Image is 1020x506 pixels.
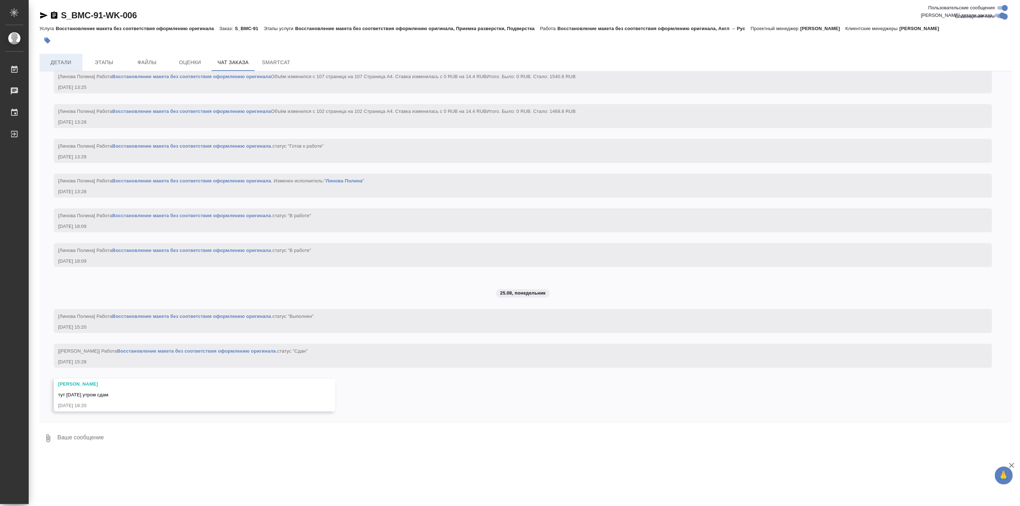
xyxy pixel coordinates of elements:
span: статус "Готов к работе" [273,143,324,149]
span: " " [324,178,364,183]
span: 🙏 [998,468,1010,483]
span: Чат заказа [216,58,250,67]
div: [DATE] 13:28 [58,119,967,126]
a: Линова Полина [326,178,363,183]
span: статус "В работе" [273,248,311,253]
div: [PERSON_NAME] [58,381,310,388]
span: Итого. Было: 0 RUB. Стало: 1468.8 RUB [487,109,576,114]
a: Восстановление макета без соответствия оформлению оригинала [112,74,271,79]
span: [Линова Полина] Работа Объём изменился c 102 страница на 102 Страница А4. Ставка изменилась c 0 R... [58,109,576,114]
div: [DATE] 15:28 [58,358,967,366]
div: [DATE] 13:28 [58,153,967,161]
button: Скопировать ссылку для ЯМессенджера [39,11,48,20]
div: [DATE] 13:28 [58,188,967,195]
p: Восстановление макета без соответствия оформлению оригинала [56,26,219,31]
span: [Линова Полина] Работа . [58,314,314,319]
p: Работа [540,26,558,31]
div: [DATE] 15:20 [58,324,967,331]
span: Оповещения-логи [955,13,995,20]
p: Восстановление макета без соответствия оформлению оригинала, Англ → Рус [558,26,751,31]
span: Детали [44,58,78,67]
span: Оценки [173,58,207,67]
p: [PERSON_NAME] [801,26,846,31]
span: [Линова Полина] Работа . Изменен исполнитель: [58,178,364,183]
span: Итого. Было: 0 RUB. Стало: 1540.8 RUB [487,74,576,79]
p: Восстановление макета без соответствия оформлению оригинала, Приемка разверстки, Подверстка [295,26,540,31]
button: Скопировать ссылку [50,11,58,20]
span: тут [DATE] утром сдам [58,392,108,397]
a: S_BMC-91-WK-006 [61,10,137,20]
a: Восстановление макета без соответствия оформлению оригинала [112,248,271,253]
a: Восстановление макета без соответствия оформлению оригинала [112,143,271,149]
a: Восстановление макета без соответствия оформлению оригинала [112,178,271,183]
p: Проектный менеджер [751,26,800,31]
span: статус "Сдан" [277,348,308,354]
p: Этапы услуги [264,26,295,31]
p: S_BMC-91 [235,26,264,31]
div: [DATE] 18:09 [58,258,967,265]
p: Клиентские менеджеры [845,26,899,31]
p: Заказ: [219,26,235,31]
span: статус "В работе" [273,213,311,218]
a: Восстановление макета без соответствия оформлению оригинала [117,348,276,354]
a: Восстановление макета без соответствия оформлению оригинала [112,314,271,319]
button: Добавить тэг [39,33,55,48]
a: Восстановление макета без соответствия оформлению оригинала [112,213,271,218]
p: Услуга [39,26,56,31]
span: [Линова Полина] Работа Объём изменился c 107 страница на 107 Страница А4. Ставка изменилась c 0 R... [58,74,576,79]
div: [DATE] 13:25 [58,84,967,91]
span: [Линова Полина] Работа . [58,248,311,253]
span: [PERSON_NAME] детали заказа [921,12,992,19]
span: [Линова Полина] Работа . [58,213,311,218]
span: SmartCat [259,58,293,67]
p: [PERSON_NAME] [899,26,945,31]
span: [Линова Полина] Работа . [58,143,324,149]
div: [DATE] 18:09 [58,223,967,230]
span: Файлы [130,58,164,67]
span: Пользовательские сообщения [928,4,995,11]
p: 25.08, понедельник [500,290,546,297]
span: [[PERSON_NAME]] Работа . [58,348,308,354]
div: [DATE] 18:20 [58,402,310,409]
span: статус "Выполнен" [273,314,314,319]
a: Восстановление макета без соответствия оформлению оригинала [112,109,271,114]
button: 🙏 [995,467,1013,484]
span: Этапы [87,58,121,67]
